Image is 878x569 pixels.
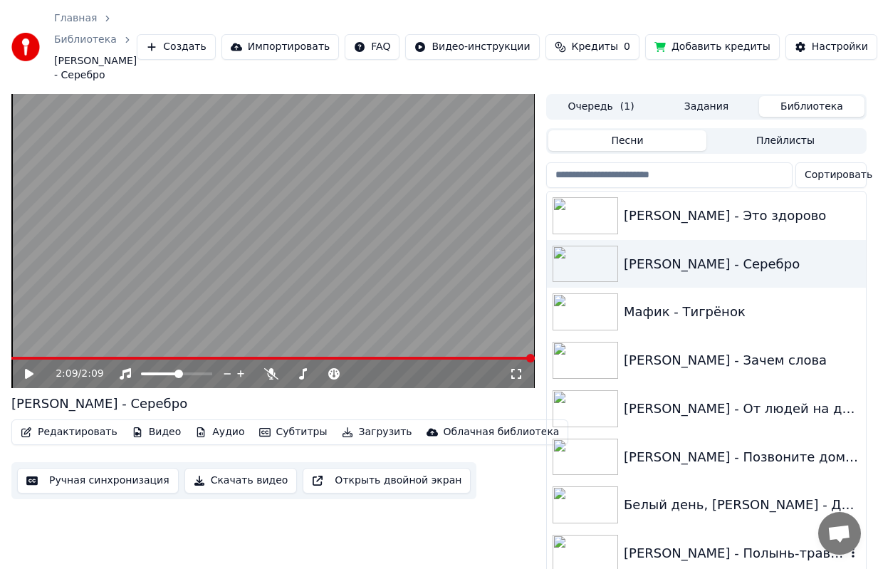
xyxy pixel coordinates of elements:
button: Кредиты0 [545,34,639,60]
div: [PERSON_NAME] - От людей на деревне не спрячешься (1) [624,399,860,419]
img: youka [11,33,40,61]
span: 2:09 [81,367,103,381]
button: Очередь [548,96,654,117]
div: [PERSON_NAME] - Серебро [624,254,860,274]
button: Редактировать [15,422,123,442]
button: Плейлисты [706,130,864,151]
button: Создать [137,34,215,60]
button: Скачать видео [184,468,298,494]
div: [PERSON_NAME] - Позвоните домой (2) [624,447,860,467]
button: Аудио [189,422,250,442]
button: Библиотека [759,96,864,117]
nav: breadcrumb [54,11,137,83]
button: Открыть двойной экран [303,468,471,494]
div: Белый день, [PERSON_NAME] - Деревня-деревенька [624,495,860,515]
a: Главная [54,11,97,26]
div: / [56,367,90,381]
div: Открытый чат [818,512,861,555]
span: ( 1 ) [620,100,634,114]
span: [PERSON_NAME] - Серебро [54,54,137,83]
div: [PERSON_NAME] - Полынь-трава (1) [624,543,846,563]
div: [PERSON_NAME] - Серебро [11,394,187,414]
button: Загрузить [336,422,418,442]
button: FAQ [345,34,399,60]
button: Видео-инструкции [405,34,539,60]
span: Сортировать [805,168,872,182]
span: Кредиты [572,40,618,54]
button: Субтитры [254,422,333,442]
button: Импортировать [221,34,340,60]
button: Настройки [785,34,877,60]
span: 0 [624,40,630,54]
button: Песни [548,130,706,151]
span: 2:09 [56,367,78,381]
div: Мафик - Тигрёнок [624,302,860,322]
div: Облачная библиотека [444,425,560,439]
button: Видео [126,422,187,442]
div: [PERSON_NAME] - Это здорово [624,206,860,226]
button: Задания [654,96,759,117]
a: Библиотека [54,33,117,47]
button: Добавить кредиты [645,34,780,60]
button: Ручная синхронизация [17,468,179,494]
div: Настройки [812,40,868,54]
div: [PERSON_NAME] - Зачем слова [624,350,860,370]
